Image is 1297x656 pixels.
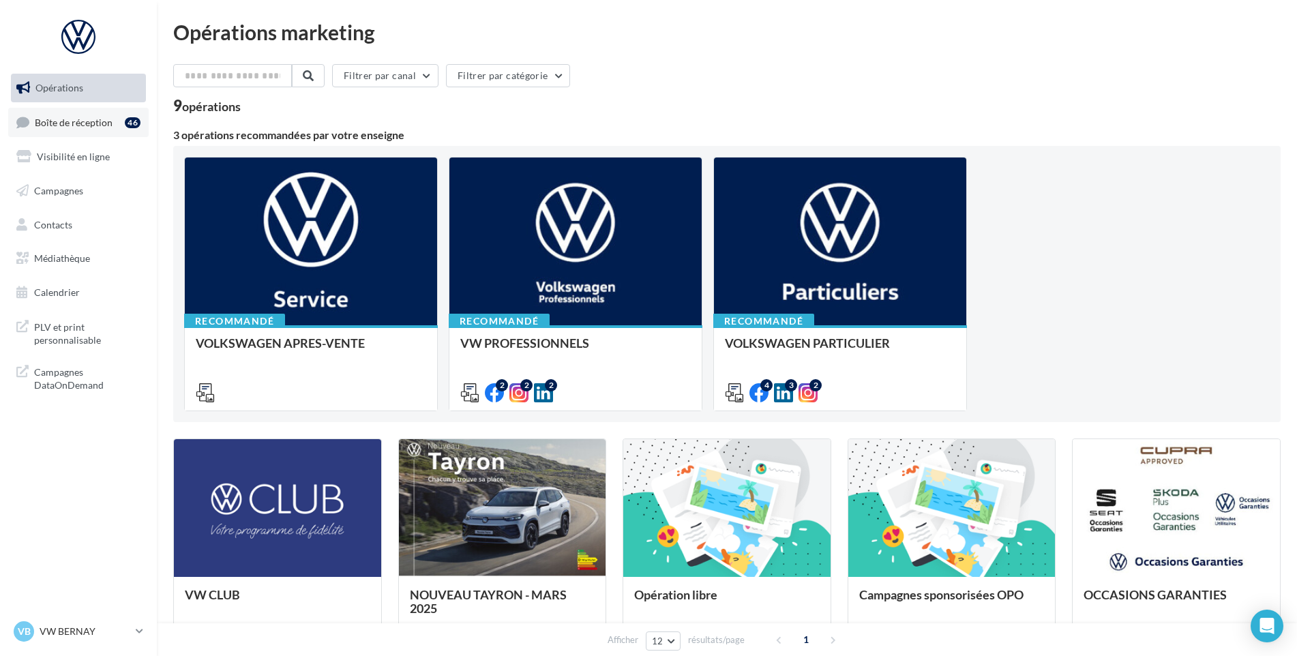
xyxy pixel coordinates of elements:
a: Opérations [8,74,149,102]
span: Campagnes DataOnDemand [34,363,140,392]
a: VB VW BERNAY [11,618,146,644]
div: 4 [760,379,773,391]
a: Médiathèque [8,244,149,273]
span: Campagnes [34,185,83,196]
div: Recommandé [184,314,285,329]
div: opérations [182,100,241,113]
span: Visibilité en ligne [37,151,110,162]
span: PLV et print personnalisable [34,318,140,347]
span: Boîte de réception [35,116,113,128]
span: NOUVEAU TAYRON - MARS 2025 [410,587,567,616]
span: VOLKSWAGEN APRES-VENTE [196,336,365,351]
a: PLV et print personnalisable [8,312,149,353]
span: 12 [652,636,664,646]
span: VB [18,625,31,638]
p: VW BERNAY [40,625,130,638]
a: Visibilité en ligne [8,143,149,171]
div: 3 opérations recommandées par votre enseigne [173,130,1281,140]
span: Opération libre [634,587,717,602]
button: Filtrer par canal [332,64,438,87]
a: Contacts [8,211,149,239]
span: Campagnes sponsorisées OPO [859,587,1024,602]
div: 9 [173,98,241,113]
div: 2 [520,379,533,391]
span: Calendrier [34,286,80,298]
a: Campagnes [8,177,149,205]
button: 12 [646,631,681,651]
a: Calendrier [8,278,149,307]
span: Médiathèque [34,252,90,264]
div: Opérations marketing [173,22,1281,42]
span: OCCASIONS GARANTIES [1084,587,1227,602]
div: 2 [545,379,557,391]
span: VW PROFESSIONNELS [460,336,589,351]
div: 2 [809,379,822,391]
span: VOLKSWAGEN PARTICULIER [725,336,890,351]
div: 2 [496,379,508,391]
button: Filtrer par catégorie [446,64,570,87]
div: Recommandé [713,314,814,329]
a: Campagnes DataOnDemand [8,357,149,398]
span: Afficher [608,633,638,646]
div: 3 [785,379,797,391]
span: Contacts [34,218,72,230]
div: 46 [125,117,140,128]
div: Recommandé [449,314,550,329]
span: Opérations [35,82,83,93]
span: VW CLUB [185,587,240,602]
a: Boîte de réception46 [8,108,149,137]
div: Open Intercom Messenger [1251,610,1283,642]
span: 1 [795,629,817,651]
span: résultats/page [688,633,745,646]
